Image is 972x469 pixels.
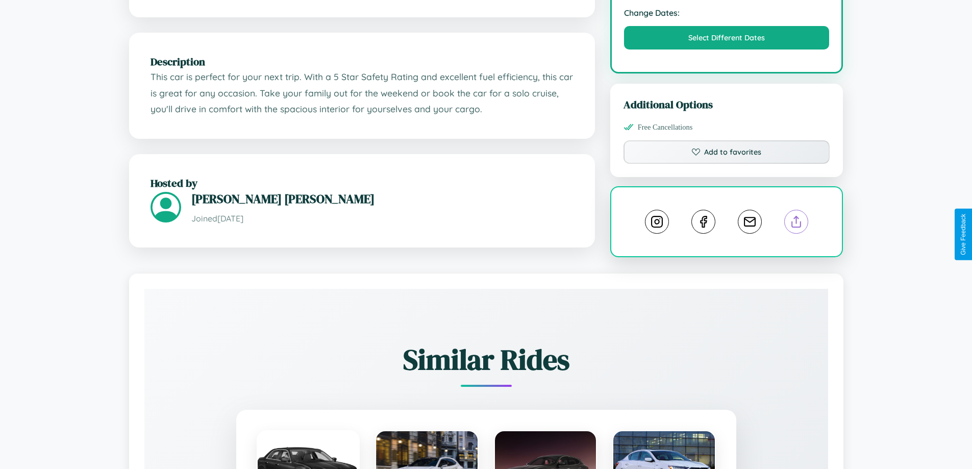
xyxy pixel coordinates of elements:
h3: [PERSON_NAME] [PERSON_NAME] [191,190,574,207]
h2: Description [151,54,574,69]
button: Add to favorites [624,140,830,164]
div: Give Feedback [960,214,967,255]
span: Free Cancellations [638,123,693,132]
h2: Similar Rides [180,340,792,379]
button: Select Different Dates [624,26,830,50]
h2: Hosted by [151,176,574,190]
p: Joined [DATE] [191,211,574,226]
strong: Change Dates: [624,8,830,18]
h3: Additional Options [624,97,830,112]
p: This car is perfect for your next trip. With a 5 Star Safety Rating and excellent fuel efficiency... [151,69,574,117]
